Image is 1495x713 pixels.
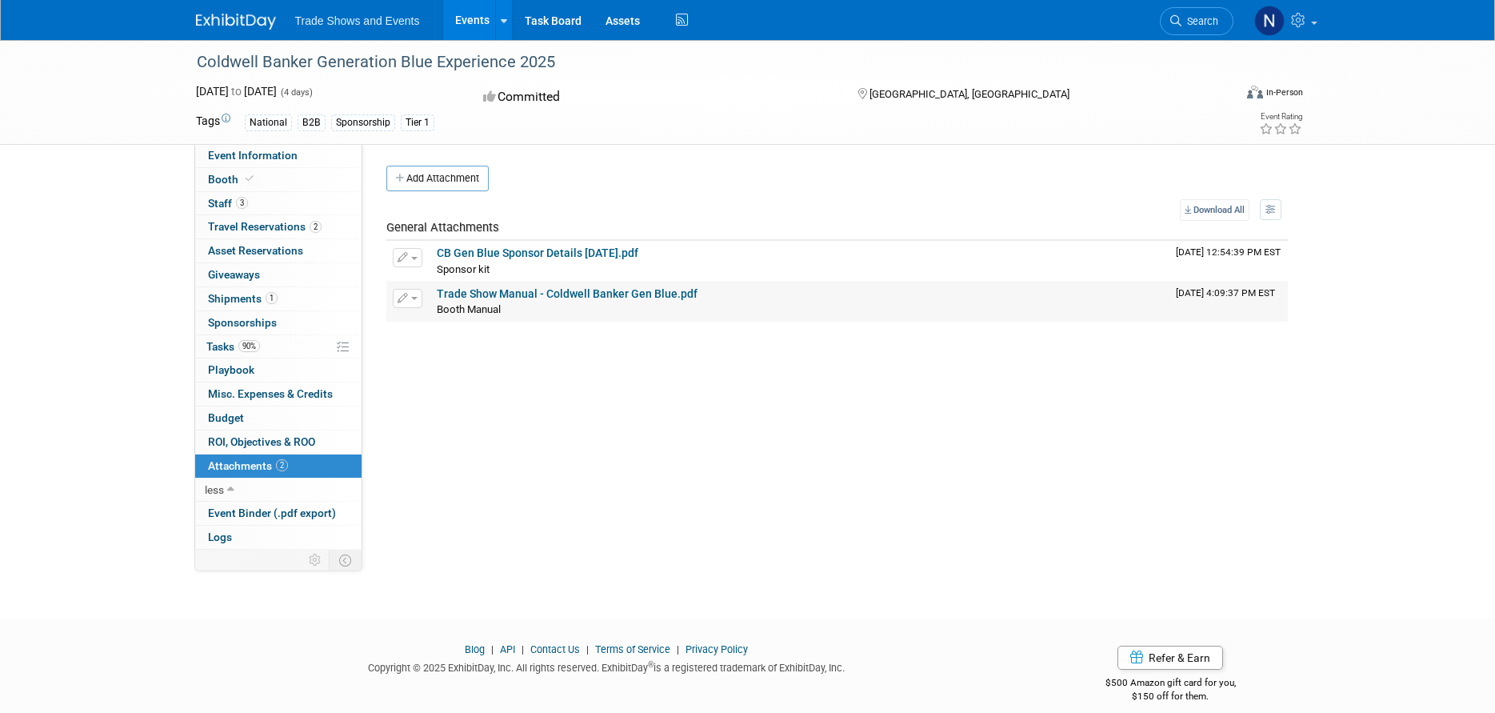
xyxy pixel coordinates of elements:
[266,292,278,304] span: 1
[1117,646,1223,670] a: Refer & Earn
[1169,241,1288,281] td: Upload Timestamp
[869,88,1069,100] span: [GEOGRAPHIC_DATA], [GEOGRAPHIC_DATA]
[437,246,638,259] a: CB Gen Blue Sponsor Details [DATE].pdf
[595,643,670,655] a: Terms of Service
[208,435,315,448] span: ROI, Objectives & ROO
[1139,83,1304,107] div: Event Format
[487,643,498,655] span: |
[191,48,1209,77] div: Coldwell Banker Generation Blue Experience 2025
[1265,86,1303,98] div: In-Person
[195,479,362,502] a: less
[208,507,336,519] span: Event Binder (.pdf export)
[208,387,333,400] span: Misc. Expenses & Credits
[195,311,362,334] a: Sponsorships
[1041,690,1300,703] div: $150 off for them.
[195,239,362,262] a: Asset Reservations
[1041,666,1300,703] div: $500 Amazon gift card for you,
[673,643,683,655] span: |
[195,168,362,191] a: Booth
[195,144,362,167] a: Event Information
[195,359,362,382] a: Playbook
[208,268,260,281] span: Giveaways
[518,643,528,655] span: |
[648,660,654,669] sup: ®
[437,287,698,300] a: Trade Show Manual - Coldwell Banker Gen Blue.pdf
[298,114,326,131] div: B2B
[245,114,292,131] div: National
[530,643,580,655] a: Contact Us
[196,85,277,98] span: [DATE] [DATE]
[195,215,362,238] a: Travel Reservations2
[437,303,501,315] span: Booth Manual
[208,292,278,305] span: Shipments
[206,340,260,353] span: Tasks
[329,550,362,571] td: Toggle Event Tabs
[310,221,322,233] span: 2
[195,287,362,310] a: Shipments1
[279,87,313,98] span: (4 days)
[196,14,276,30] img: ExhibitDay
[195,335,362,359] a: Tasks90%
[401,114,434,131] div: Tier 1
[437,263,490,275] span: Sponsor kit
[1259,113,1302,121] div: Event Rating
[465,643,485,655] a: Blog
[208,316,277,329] span: Sponsorships
[196,113,230,131] td: Tags
[208,531,232,543] span: Logs
[1176,287,1275,298] span: Upload Timestamp
[208,459,288,472] span: Attachments
[1160,7,1233,35] a: Search
[195,407,362,430] a: Budget
[208,363,254,376] span: Playbook
[229,85,244,98] span: to
[195,383,362,406] a: Misc. Expenses & Credits
[195,192,362,215] a: Staff3
[276,459,288,471] span: 2
[205,483,224,496] span: less
[196,657,1018,675] div: Copyright © 2025 ExhibitDay, Inc. All rights reserved. ExhibitDay is a registered trademark of Ex...
[295,14,420,27] span: Trade Shows and Events
[238,340,260,352] span: 90%
[208,220,322,233] span: Travel Reservations
[686,643,748,655] a: Privacy Policy
[500,643,515,655] a: API
[302,550,330,571] td: Personalize Event Tab Strip
[195,263,362,286] a: Giveaways
[195,526,362,549] a: Logs
[236,197,248,209] span: 3
[195,455,362,478] a: Attachments2
[582,643,593,655] span: |
[1254,6,1285,36] img: Nate McCombs
[208,197,248,210] span: Staff
[246,174,254,183] i: Booth reservation complete
[1176,246,1281,258] span: Upload Timestamp
[195,502,362,525] a: Event Binder (.pdf export)
[1181,15,1218,27] span: Search
[208,244,303,257] span: Asset Reservations
[478,83,832,111] div: Committed
[386,166,489,191] button: Add Attachment
[195,431,362,454] a: ROI, Objectives & ROO
[208,411,244,424] span: Budget
[1180,199,1249,221] a: Download All
[386,220,499,234] span: General Attachments
[208,149,298,162] span: Event Information
[1169,282,1288,322] td: Upload Timestamp
[331,114,395,131] div: Sponsorship
[1247,86,1263,98] img: Format-Inperson.png
[208,173,257,186] span: Booth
